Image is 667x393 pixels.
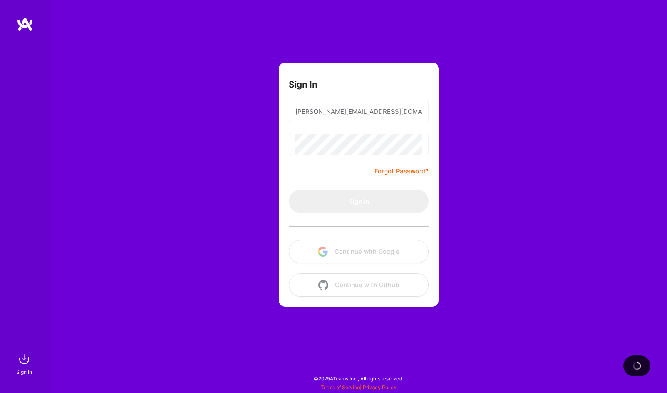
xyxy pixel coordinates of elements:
[375,166,429,176] a: Forgot Password?
[363,384,397,390] a: Privacy Policy
[633,362,641,370] img: loading
[321,384,360,390] a: Terms of Service
[289,273,429,297] button: Continue with Github
[318,247,328,257] img: icon
[17,351,32,376] a: sign inSign In
[289,79,317,90] h3: Sign In
[50,368,667,389] div: © 2025 ATeams Inc., All rights reserved.
[289,240,429,263] button: Continue with Google
[289,190,429,213] button: Sign In
[16,368,32,376] div: Sign In
[17,17,33,32] img: logo
[295,101,422,122] input: Email...
[321,384,397,390] span: |
[318,280,328,290] img: icon
[16,351,32,368] img: sign in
